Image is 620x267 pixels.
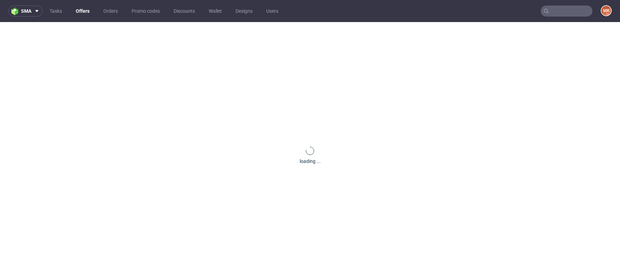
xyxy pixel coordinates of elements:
figcaption: MK [601,6,611,16]
a: Wallet [205,6,226,17]
a: Discounts [169,6,199,17]
a: Promo codes [127,6,164,17]
a: Offers [72,6,94,17]
button: sma [8,6,43,17]
a: Designs [231,6,257,17]
a: Users [262,6,282,17]
a: Tasks [45,6,66,17]
span: sma [21,9,31,13]
div: loading ... [300,158,321,165]
a: Orders [99,6,122,17]
img: logo [11,7,21,15]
